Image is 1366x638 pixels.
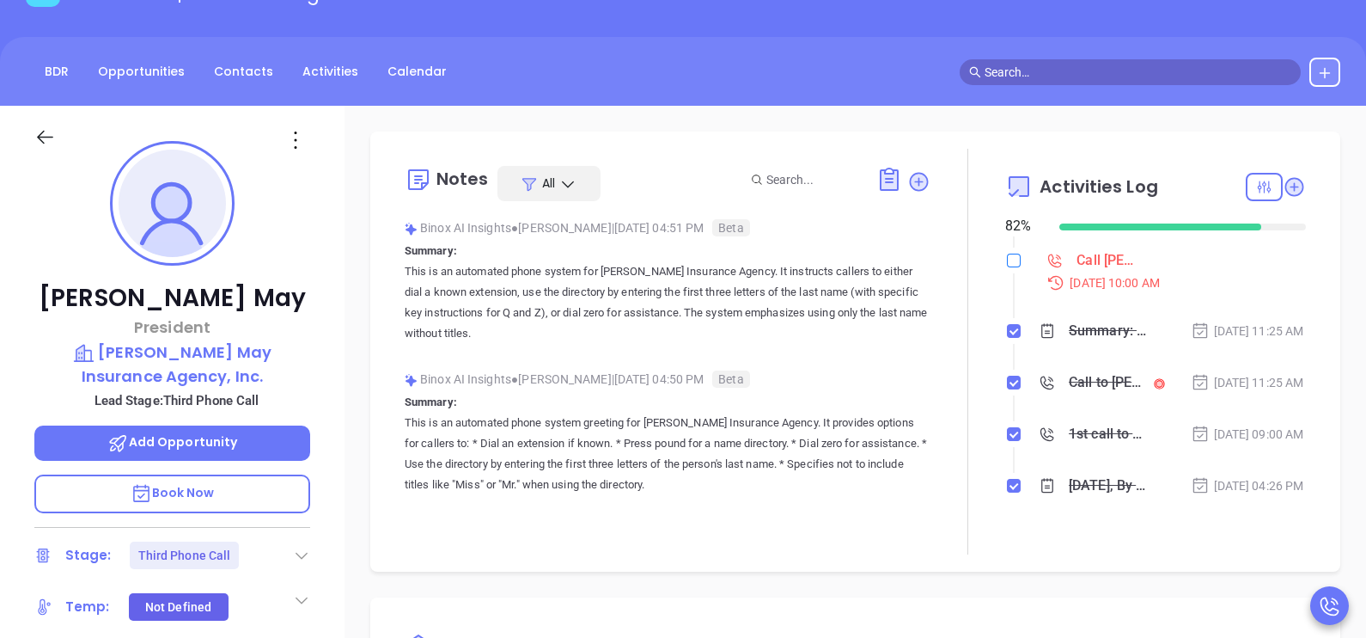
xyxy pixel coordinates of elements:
[138,542,231,569] div: Third Phone Call
[107,433,238,451] span: Add Opportunity
[712,371,749,388] span: Beta
[145,593,211,621] div: Not Defined
[119,150,226,257] img: profile-user
[34,58,79,86] a: BDR
[1036,273,1306,292] div: [DATE] 10:00 AM
[766,170,857,189] input: Search...
[34,316,310,339] p: President
[1191,476,1304,495] div: [DATE] 04:26 PM
[405,215,930,241] div: Binox AI Insights [PERSON_NAME] | [DATE] 04:51 PM
[1005,216,1038,236] div: 82 %
[1069,318,1146,344] div: Summary: This is an automated phone system for the [PERSON_NAME] Insurance Agency. Callers can di...
[204,58,284,86] a: Contacts
[43,390,310,412] p: Lead Stage: Third Phone Call
[405,396,457,408] b: Summary:
[65,543,112,568] div: Stage:
[1069,370,1146,396] div: Call to [PERSON_NAME]
[969,66,981,78] span: search
[1076,248,1133,273] div: Call [PERSON_NAME] to follow up
[511,221,519,235] span: ●
[34,283,310,314] p: [PERSON_NAME] May
[88,58,195,86] a: Opportunities
[985,63,1292,82] input: Search…
[511,372,519,386] span: ●
[405,413,930,495] p: This is an automated phone system greeting for [PERSON_NAME] Insurance Agency. It provides option...
[1191,425,1304,444] div: [DATE] 09:00 AM
[292,58,369,86] a: Activities
[542,175,555,192] span: All
[377,58,457,86] a: Calendar
[712,219,749,236] span: Beta
[1040,178,1157,195] span: Activities Log
[405,366,930,392] div: Binox AI Insights [PERSON_NAME] | [DATE] 04:50 PM
[1191,322,1304,340] div: [DATE] 11:25 AM
[34,340,310,388] a: [PERSON_NAME] May Insurance Agency, Inc.
[1069,421,1146,447] div: 1st call to MA INS lead
[65,594,110,620] div: Temp:
[1191,373,1304,392] div: [DATE] 11:25 AM
[405,374,418,387] img: svg%3e
[131,484,215,501] span: Book Now
[405,261,930,344] p: This is an automated phone system for [PERSON_NAME] Insurance Agency. It instructs callers to eit...
[1069,473,1146,499] div: [DATE], By [PERSON_NAME] comes from search Binox MA6 Locations
[405,244,457,257] b: Summary:
[405,223,418,236] img: svg%3e
[436,170,489,187] div: Notes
